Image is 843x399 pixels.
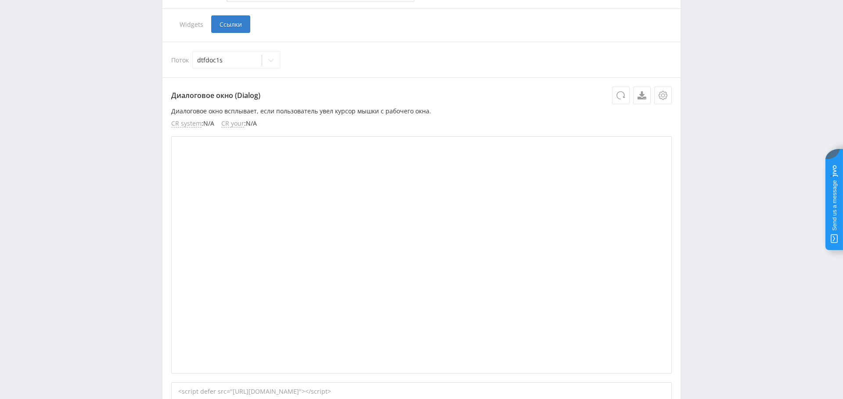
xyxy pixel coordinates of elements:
span: Widgets [171,15,211,33]
p: Диалоговое окно всплывает, если пользователь увел курсор мышки с рабочего окна. [171,108,672,115]
div: Поток [171,51,672,69]
span: CR system [171,120,202,127]
li: : N/A [171,120,214,127]
button: Настройки [654,87,672,104]
button: Обновить [612,87,630,104]
span: Ссылки [211,15,250,33]
li: : N/A [221,120,257,127]
p: Диалоговое окно (Dialog) [171,87,672,104]
span: CR your [221,120,244,127]
a: Скачать [633,87,651,104]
